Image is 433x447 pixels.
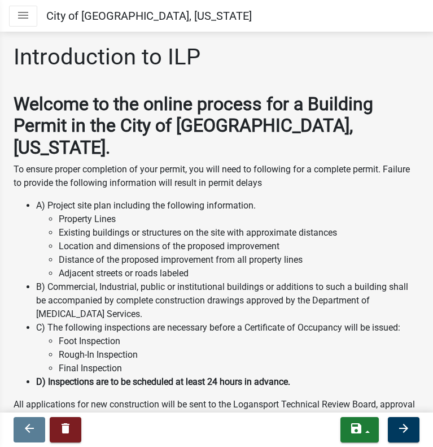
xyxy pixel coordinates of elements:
h1: Introduction to ILP [14,44,200,71]
p: All applications for new construction will be sent to the Logansport Technical Review Board, appr... [14,398,419,425]
li: Property Lines [59,212,419,226]
li: C) The following inspections are necessary before a Certificate of Occupancy will be issued: [36,321,419,375]
button: menu [9,6,37,27]
strong: Welcome to the online process for a Building Permit in the City of [GEOGRAPHIC_DATA], [US_STATE]. [14,93,373,158]
button: arrow_forward [388,417,419,442]
i: delete [59,422,72,435]
button: delete [50,417,81,442]
i: save [349,422,363,435]
button: save [340,417,379,442]
li: Adjacent streets or roads labeled [59,267,419,280]
li: Location and dimensions of the proposed improvement [59,240,419,253]
li: Distance of the proposed improvement from all property lines [59,253,419,267]
li: Final Inspection [59,362,419,375]
li: A) Project site plan including the following information. [36,199,419,280]
i: arrow_forward [397,422,410,435]
li: B) Commercial, Industrial, public or institutional buildings or additions to such a building shal... [36,280,419,321]
i: arrow_back [23,422,36,435]
a: City of [GEOGRAPHIC_DATA], [US_STATE] [46,5,252,27]
li: Existing buildings or structures on the site with approximate distances [59,226,419,240]
strong: D) Inspections are to be scheduled at least 24 hours in advance. [36,376,290,387]
i: menu [16,8,30,22]
p: To ensure proper completion of your permit, you will need to following for a complete permit. Fai... [14,163,419,190]
li: Rough-In Inspection [59,348,419,362]
li: Foot Inspection [59,335,419,348]
button: arrow_back [14,417,45,442]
